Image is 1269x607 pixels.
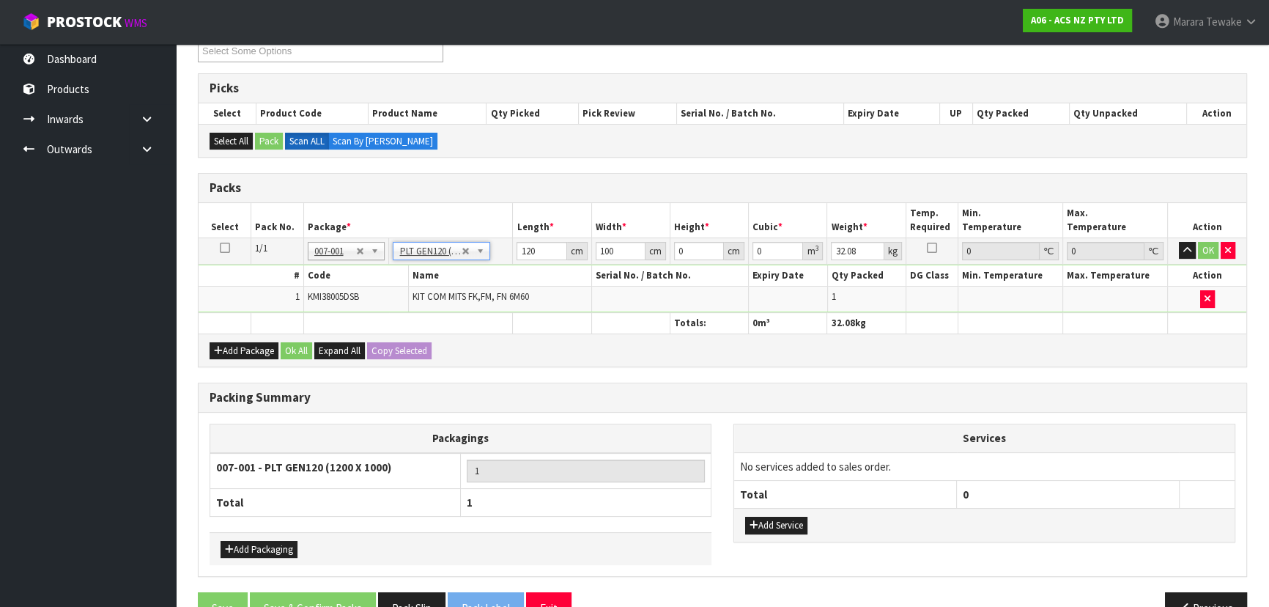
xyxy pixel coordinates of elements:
th: Qty Picked [486,103,579,124]
small: WMS [125,16,147,30]
img: cube-alt.png [22,12,40,31]
span: 1 [467,496,473,509]
span: Marara [1173,15,1204,29]
span: 007-001 [314,243,357,260]
button: Ok All [281,342,312,360]
th: Min. Temperature [958,203,1063,238]
label: Scan By [PERSON_NAME] [328,133,437,150]
th: Serial No. / Batch No. [591,265,749,287]
button: OK [1198,242,1218,260]
div: cm [645,242,666,260]
span: 1/1 [255,242,267,254]
td: No services added to sales order. [734,452,1235,480]
button: Copy Selected [367,342,432,360]
th: Select [199,103,256,124]
th: Weight [827,203,906,238]
th: m³ [749,312,827,334]
th: Height [670,203,748,238]
h3: Packing Summary [210,391,1235,405]
div: ℃ [1040,242,1059,260]
span: ProStock [47,12,122,32]
a: A06 - ACS NZ PTY LTD [1023,9,1132,32]
span: Tewake [1206,15,1242,29]
sup: 3 [815,243,818,253]
th: DG Class [906,265,958,287]
th: Code [303,265,408,287]
span: Expand All [319,345,360,357]
button: Pack [255,133,283,150]
th: Product Code [256,103,368,124]
button: Select All [210,133,253,150]
strong: A06 - ACS NZ PTY LTD [1031,14,1124,26]
th: Qty Packed [827,265,906,287]
th: Expiry Date [749,265,827,287]
th: Product Name [369,103,486,124]
div: cm [724,242,744,260]
th: Packagings [210,424,711,453]
th: Serial No. / Batch No. [677,103,844,124]
label: Scan ALL [285,133,329,150]
button: Add Package [210,342,278,360]
span: 1 [295,290,300,303]
strong: 007-001 - PLT GEN120 (1200 X 1000) [216,460,391,474]
span: 1 [832,290,836,303]
th: Total [210,488,461,516]
th: Min. Temperature [958,265,1063,287]
th: Pick Review [579,103,677,124]
th: Select [199,203,251,238]
th: Qty Packed [972,103,1069,124]
th: kg [827,312,906,334]
th: UP [939,103,972,124]
span: 32.08 [831,317,854,329]
th: Totals: [670,312,748,334]
span: KIT COM MITS FK,FM, FN 6M60 [412,290,529,303]
button: Add Service [745,517,807,534]
th: Name [408,265,591,287]
th: Qty Unpacked [1070,103,1187,124]
button: Expand All [314,342,365,360]
h3: Packs [210,181,1235,195]
th: Width [591,203,670,238]
span: PLT GEN120 (1200 X 1000) [399,243,461,260]
th: Action [1168,265,1246,287]
span: 0 [963,488,969,501]
span: 0 [752,317,758,329]
th: Cubic [749,203,827,238]
th: Action [1168,203,1246,238]
th: # [199,265,303,287]
th: Package [303,203,513,238]
div: cm [567,242,588,260]
th: Action [1186,103,1246,124]
th: Max. Temperature [1063,203,1168,238]
div: m [803,242,823,260]
button: Add Packaging [221,541,297,559]
th: Temp. Required [906,203,958,238]
th: Services [734,424,1235,452]
th: Expiry Date [843,103,939,124]
th: Total [734,480,957,508]
div: kg [884,242,902,260]
span: KMI38005DSB [308,290,359,303]
th: Length [513,203,591,238]
th: Max. Temperature [1063,265,1168,287]
h3: Picks [210,81,1235,95]
div: ℃ [1144,242,1163,260]
th: Pack No. [251,203,304,238]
